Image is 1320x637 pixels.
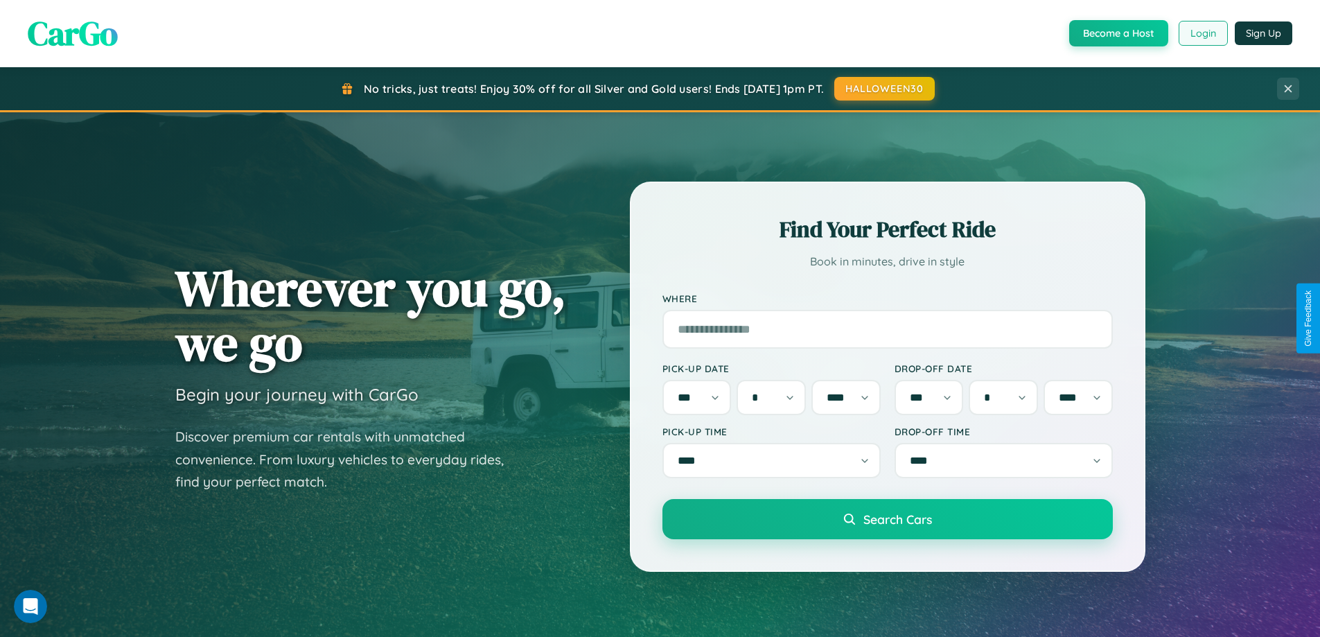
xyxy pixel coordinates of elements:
[1235,21,1292,45] button: Sign Up
[834,77,935,101] button: HALLOWEEN30
[1069,20,1168,46] button: Become a Host
[662,499,1113,539] button: Search Cars
[1179,21,1228,46] button: Login
[1303,290,1313,347] div: Give Feedback
[662,426,881,437] label: Pick-up Time
[662,363,881,374] label: Pick-up Date
[863,512,932,527] span: Search Cars
[175,426,522,494] p: Discover premium car rentals with unmatched convenience. From luxury vehicles to everyday rides, ...
[662,252,1113,272] p: Book in minutes, drive in style
[364,82,824,96] span: No tricks, just treats! Enjoy 30% off for all Silver and Gold users! Ends [DATE] 1pm PT.
[662,293,1113,304] label: Where
[175,261,566,370] h1: Wherever you go, we go
[895,363,1113,374] label: Drop-off Date
[895,426,1113,437] label: Drop-off Time
[662,214,1113,245] h2: Find Your Perfect Ride
[28,10,118,56] span: CarGo
[14,590,47,623] iframe: Intercom live chat
[175,384,419,405] h3: Begin your journey with CarGo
